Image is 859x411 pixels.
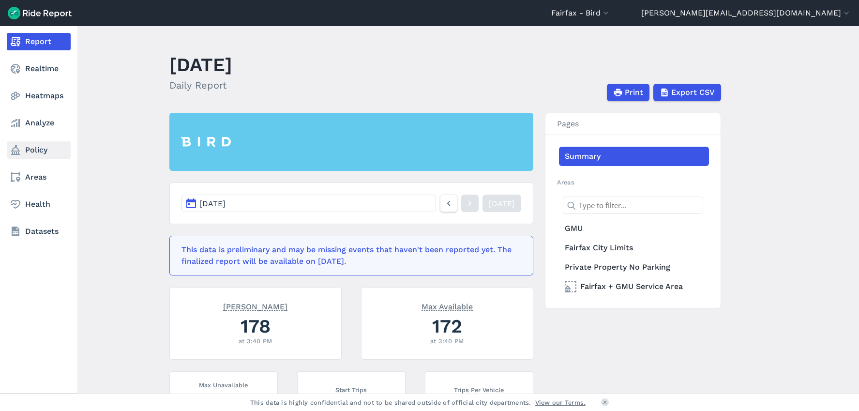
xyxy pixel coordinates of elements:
[559,219,709,238] a: GMU
[7,168,71,186] a: Areas
[181,195,436,212] button: [DATE]
[641,7,851,19] button: [PERSON_NAME][EMAIL_ADDRESS][DOMAIN_NAME]
[181,313,330,339] div: 178
[335,384,367,394] span: Start Trips
[671,87,715,98] span: Export CSV
[169,51,232,78] h1: [DATE]
[559,147,709,166] a: Summary
[199,199,226,208] span: [DATE]
[7,114,71,132] a: Analyze
[559,238,709,258] a: Fairfax City Limits
[7,60,71,77] a: Realtime
[7,141,71,159] a: Policy
[653,84,721,101] button: Export CSV
[181,244,515,267] div: This data is preliminary and may be missing events that haven't been reported yet. The finalized ...
[223,301,287,311] span: [PERSON_NAME]
[169,78,232,92] h2: Daily Report
[563,197,703,214] input: Type to filter...
[181,137,231,147] img: Bird
[7,196,71,213] a: Health
[373,336,521,346] div: at 3:40 PM
[8,7,72,19] img: Ride Report
[181,391,266,408] div: 12
[559,258,709,277] a: Private Property No Parking
[7,33,71,50] a: Report
[551,7,611,19] button: Fairfax - Bird
[545,113,721,135] h3: Pages
[607,84,649,101] button: Print
[422,301,473,311] span: Max Available
[199,380,248,389] span: Max Unavailable
[454,384,504,394] span: Trips Per Vehicle
[482,195,521,212] a: [DATE]
[625,87,643,98] span: Print
[181,336,330,346] div: at 3:40 PM
[559,277,709,296] a: Fairfax + GMU Service Area
[373,313,521,339] div: 172
[535,398,586,407] a: View our Terms.
[557,178,709,187] h2: Areas
[7,223,71,240] a: Datasets
[7,87,71,105] a: Heatmaps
